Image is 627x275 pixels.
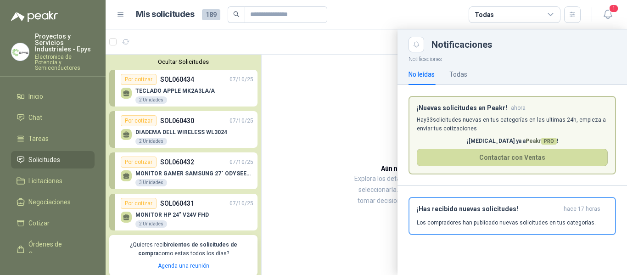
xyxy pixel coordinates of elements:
div: Todas [475,10,494,20]
p: Electronica de Potencia y Semiconductores [35,54,95,71]
span: Negociaciones [28,197,71,207]
p: Proyectos y Servicios Industriales - Epys [35,33,95,52]
p: Notificaciones [397,52,627,64]
span: Licitaciones [28,176,62,186]
span: Chat [28,112,42,123]
h3: ¡Has recibido nuevas solicitudes! [417,205,560,213]
img: Logo peakr [11,11,58,22]
span: hace 17 horas [564,205,600,213]
h1: Mis solicitudes [136,8,195,21]
a: Inicio [11,88,95,105]
span: Inicio [28,91,43,101]
button: ¡Has recibido nuevas solicitudes!hace 17 horas Los compradores han publicado nuevas solicitudes e... [409,197,616,235]
span: Órdenes de Compra [28,239,86,259]
span: 1 [609,4,619,13]
span: Tareas [28,134,49,144]
div: No leídas [409,69,435,79]
a: Órdenes de Compra [11,236,95,263]
span: Cotizar [28,218,50,228]
p: Hay 33 solicitudes nuevas en tus categorías en las ultimas 24h, empieza a enviar tus cotizaciones [417,116,608,133]
img: Company Logo [11,43,29,61]
span: 189 [202,9,220,20]
p: ¡[MEDICAL_DATA] ya a ! [417,137,608,146]
a: Negociaciones [11,193,95,211]
span: Solicitudes [28,155,60,165]
p: Los compradores han publicado nuevas solicitudes en tus categorías. [417,219,596,227]
span: ahora [511,104,526,112]
button: 1 [599,6,616,23]
button: Close [409,37,424,52]
a: Tareas [11,130,95,147]
a: Cotizar [11,214,95,232]
a: Licitaciones [11,172,95,190]
button: Contactar con Ventas [417,149,608,166]
span: search [233,11,240,17]
div: Todas [449,69,467,79]
a: Chat [11,109,95,126]
span: Peakr [526,138,557,144]
h3: ¡Nuevas solicitudes en Peakr! [417,104,507,112]
a: Solicitudes [11,151,95,168]
div: Notificaciones [431,40,616,49]
span: PRO [541,138,557,145]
